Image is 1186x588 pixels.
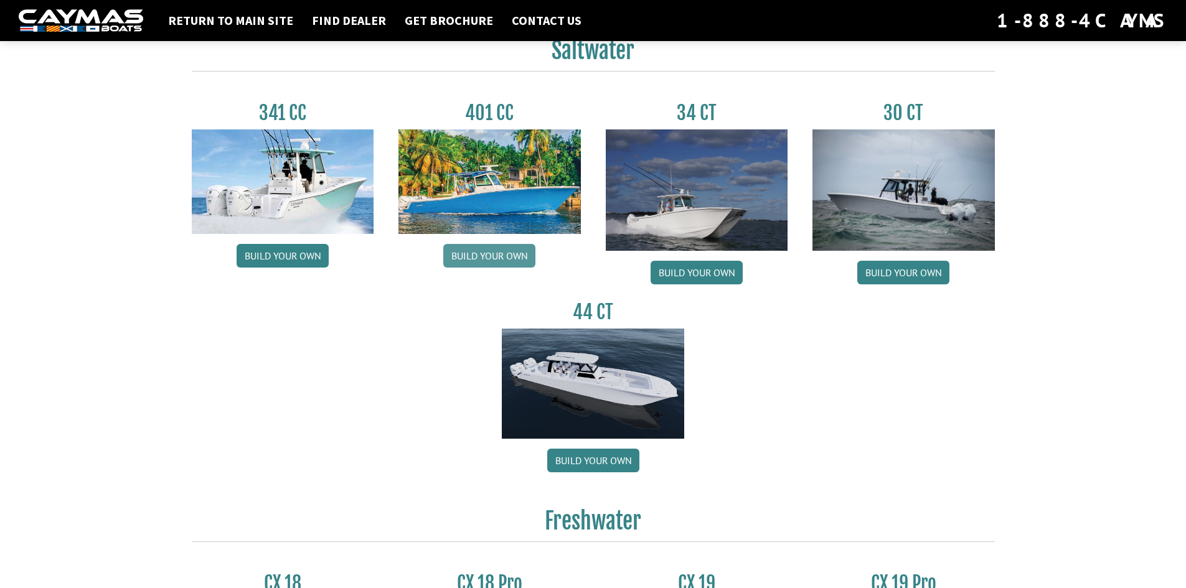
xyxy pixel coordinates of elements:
img: 44ct_background.png [502,329,684,439]
img: 341CC-thumbjpg.jpg [192,129,374,234]
img: 30_CT_photo_shoot_for_caymas_connect.jpg [812,129,995,251]
h3: 30 CT [812,101,995,124]
a: Return to main site [162,12,299,29]
h3: 341 CC [192,101,374,124]
h2: Freshwater [192,507,995,542]
img: white-logo-c9c8dbefe5ff5ceceb0f0178aa75bf4bb51f6bca0971e226c86eb53dfe498488.png [19,9,143,32]
a: Build your own [651,261,743,284]
a: Get Brochure [398,12,499,29]
a: Find Dealer [306,12,392,29]
a: Build your own [547,449,639,472]
h2: Saltwater [192,37,995,72]
h3: 34 CT [606,101,788,124]
a: Contact Us [506,12,588,29]
a: Build your own [237,244,329,268]
img: 401CC_thumb.pg.jpg [398,129,581,234]
a: Build your own [857,261,949,284]
img: Caymas_34_CT_pic_1.jpg [606,129,788,251]
a: Build your own [443,244,535,268]
div: 1-888-4CAYMAS [997,7,1167,34]
h3: 401 CC [398,101,581,124]
h3: 44 CT [502,301,684,324]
